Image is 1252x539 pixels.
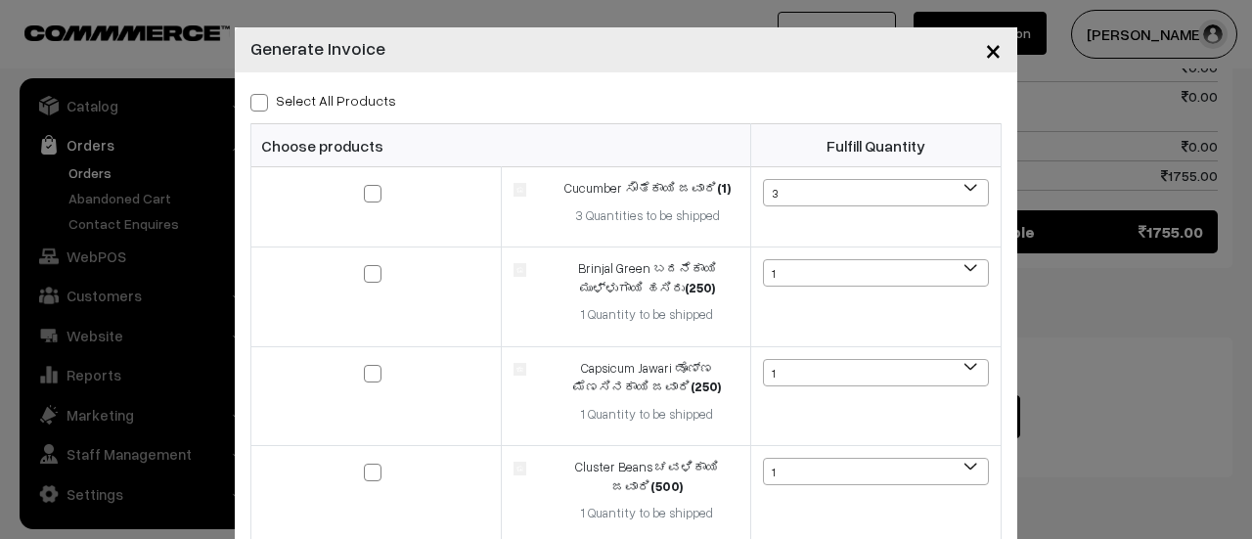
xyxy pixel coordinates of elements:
span: 1 [764,260,988,288]
img: product.jpg [514,462,526,474]
div: 1 Quantity to be shipped [556,504,738,523]
span: 3 [764,180,988,207]
div: Capsicum Jawari ಡೊಣ್ಣ ಮೆಣಸಿನಕಾಯಿ ಜವಾರಿ [556,359,738,397]
span: 1 [764,459,988,486]
div: 3 Quantities to be shipped [556,206,738,226]
th: Choose products [251,124,751,167]
div: Brinjal Green ಬದನೆಕಾಯಿ ಮುಳ್ಳುಗಾಯಿ ಹಸಿರು [556,259,738,297]
div: Cucumber ಸೌತೆಕಾಯಿ ಜವಾರಿ [556,179,738,199]
div: 1 Quantity to be shipped [556,405,738,425]
strong: (1) [717,180,731,196]
img: product.jpg [514,363,526,376]
span: × [985,31,1002,67]
label: Select all Products [250,90,396,111]
strong: (250) [685,280,715,295]
h4: Generate Invoice [250,35,385,62]
div: 1 Quantity to be shipped [556,305,738,325]
div: Cluster Beans ಚವಳಿಕಾಯಿ ಜವಾರಿ [556,458,738,496]
span: 3 [763,179,989,206]
strong: (500) [650,478,683,494]
span: 1 [763,259,989,287]
img: product.jpg [514,263,526,276]
button: Close [969,20,1017,80]
span: 1 [764,360,988,387]
img: product.jpg [514,183,526,196]
span: 1 [763,359,989,386]
strong: (250) [691,379,721,394]
span: 1 [763,458,989,485]
th: Fulfill Quantity [751,124,1002,167]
